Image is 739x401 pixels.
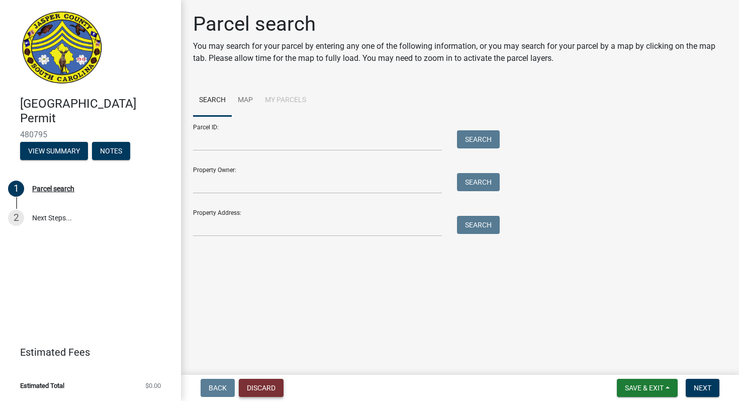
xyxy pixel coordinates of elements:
span: $0.00 [145,382,161,389]
button: Next [686,379,719,397]
wm-modal-confirm: Notes [92,147,130,155]
span: Estimated Total [20,382,64,389]
span: Save & Exit [625,384,664,392]
span: 480795 [20,130,161,139]
h1: Parcel search [193,12,727,36]
a: Search [193,85,232,117]
button: Notes [92,142,130,160]
a: Map [232,85,259,117]
button: Back [201,379,235,397]
div: 2 [8,210,24,226]
div: 1 [8,181,24,197]
button: Save & Exit [617,379,678,397]
button: View Summary [20,142,88,160]
button: Search [457,130,500,148]
p: You may search for your parcel by entering any one of the following information, or you may searc... [193,40,727,64]
h4: [GEOGRAPHIC_DATA] Permit [20,97,173,126]
a: Estimated Fees [8,342,165,362]
button: Search [457,173,500,191]
button: Discard [239,379,284,397]
div: Parcel search [32,185,74,192]
img: Jasper County, South Carolina [20,11,104,86]
span: Back [209,384,227,392]
wm-modal-confirm: Summary [20,147,88,155]
span: Next [694,384,711,392]
button: Search [457,216,500,234]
